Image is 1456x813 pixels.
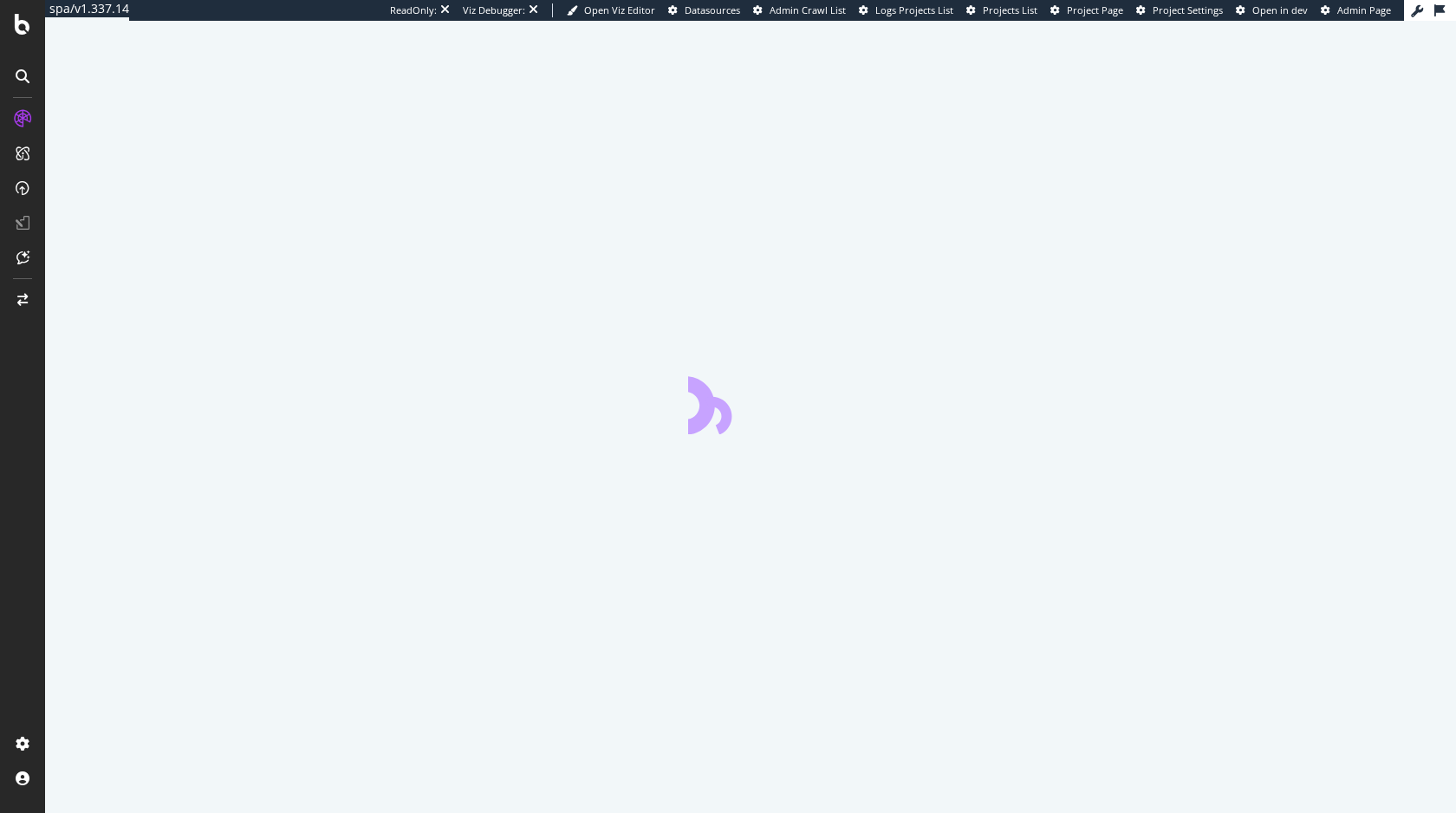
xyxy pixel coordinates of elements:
[584,3,655,16] span: Open Viz Editor
[1153,3,1223,16] span: Project Settings
[1252,3,1308,16] span: Open in dev
[1136,3,1223,17] a: Project Settings
[1067,3,1123,16] span: Project Page
[1337,3,1391,16] span: Admin Page
[875,3,953,16] span: Logs Projects List
[1236,3,1308,17] a: Open in dev
[1321,3,1391,17] a: Admin Page
[567,3,655,17] a: Open Viz Editor
[983,3,1037,16] span: Projects List
[668,3,740,17] a: Datasources
[753,3,846,17] a: Admin Crawl List
[463,3,525,17] div: Viz Debugger:
[685,3,740,16] span: Datasources
[966,3,1037,17] a: Projects List
[390,3,437,17] div: ReadOnly:
[1050,3,1123,17] a: Project Page
[770,3,846,16] span: Admin Crawl List
[688,372,813,434] div: animation
[859,3,953,17] a: Logs Projects List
